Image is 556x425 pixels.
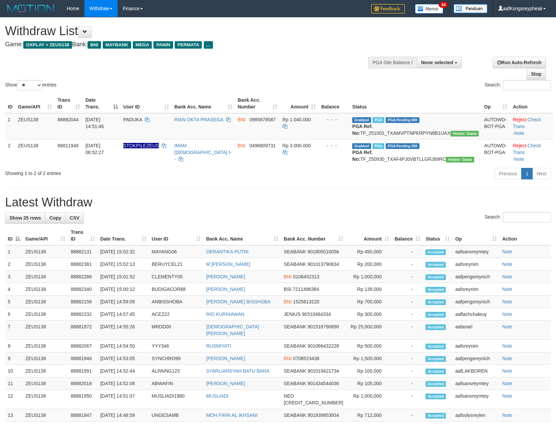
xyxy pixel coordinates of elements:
th: Game/API: activate to sort column ascending [15,94,55,113]
span: SEABANK [284,261,306,267]
td: ACEZ22 [149,308,203,321]
div: PGA Site Balance / [368,57,417,68]
a: Note [502,381,512,386]
span: SEABANK [284,249,306,254]
td: aafsolysreylen [453,409,500,422]
span: Copy 90310464334 to clipboard [302,311,331,317]
td: ZEUS138 [23,283,68,296]
td: [DATE] 15:02:32 [98,245,149,258]
td: aafpengsreynich [453,352,500,365]
th: Op: activate to sort column ascending [453,226,500,245]
td: Rp 139,000 [346,283,392,296]
td: UNGESAMB [149,409,203,422]
span: 88882044 [57,117,78,122]
td: 1 [5,113,15,140]
span: Accepted [426,287,446,293]
td: ANBISSHOBA [149,296,203,308]
th: Action [510,94,553,113]
td: - [392,321,423,340]
th: Status: activate to sort column ascending [423,226,453,245]
a: Note [502,368,512,374]
td: 6 [5,308,23,321]
span: Show 25 rows [9,215,41,221]
span: Rp 3.000.000 [283,143,311,148]
td: 88882156 [68,296,98,308]
td: ZEUS138 [23,321,68,340]
td: Rp 200,000 [346,258,392,271]
td: Rp 450,000 [346,245,392,258]
th: Balance: activate to sort column ascending [392,226,423,245]
span: Copy 901019421734 to clipboard [308,368,339,374]
a: Run Auto-Refresh [493,57,546,68]
td: 88882067 [68,340,98,352]
td: 10 [5,365,23,377]
span: Vendor URL: https://trx31.1velocity.biz [446,157,474,162]
td: · · [510,139,553,165]
td: TF_250930_TXAF4PJ0VBTLLGRJ89RC [349,139,481,165]
span: Grabbed [352,143,371,149]
span: Grabbed [352,117,371,123]
a: MUSLIADI [206,393,228,399]
td: - [392,308,423,321]
button: None selected [417,57,462,68]
td: 88882232 [68,308,98,321]
span: PANIN [153,41,173,49]
td: Rp 712,000 [346,409,392,422]
td: AUTOWD-BOT-PGA [481,139,510,165]
span: PGA Pending [386,143,419,149]
th: Balance [318,94,349,113]
th: User ID: activate to sort column ascending [121,94,172,113]
td: BERUYCEL21 [149,258,203,271]
a: 1 [521,168,533,179]
td: BUDIGACOR88 [149,283,203,296]
h4: Game: Bank: [5,41,364,48]
span: Nama rekening ada tanda titik/strip, harap diedit [123,143,159,148]
input: Search: [503,212,551,222]
span: Accepted [426,381,446,387]
td: 88881946 [68,352,98,365]
span: BNI [88,41,101,49]
span: JENIUS [284,311,301,317]
label: Search: [485,80,551,90]
th: ID: activate to sort column descending [5,226,23,245]
td: aafsreynim [453,283,500,296]
td: Rp 700,000 [346,296,392,308]
span: Copy 1525813220 to clipboard [293,299,319,304]
a: Note [514,156,524,162]
span: Accepted [426,299,446,305]
a: RIO KURNIAWAN [206,311,244,317]
span: Vendor URL: https://trx31.1velocity.biz [451,131,479,136]
td: [DATE] 15:00:12 [98,283,149,296]
td: Rp 1,000,000 [346,271,392,283]
td: MRDD00 [149,321,203,340]
a: Note [514,130,524,136]
span: BNI [238,143,245,148]
td: ZEUS138 [23,245,68,258]
a: Note [502,412,512,418]
a: Copy [45,212,66,224]
td: [DATE] 15:02:13 [98,258,149,271]
span: NEO [284,393,294,399]
td: [DATE] 14:57:45 [98,308,149,321]
span: Copy 5859457168856576 to clipboard [284,400,343,405]
div: - - - [321,142,347,149]
span: Accepted [426,262,446,268]
td: 88882018 [68,377,98,390]
span: BSI [284,286,292,292]
td: 4 [5,283,23,296]
a: Reject [513,117,526,122]
h1: Latest Withdraw [5,196,551,209]
a: [PERSON_NAME] BISSHOBA [206,299,271,304]
a: Check Trans [513,117,541,129]
th: Bank Acc. Number: activate to sort column ascending [281,226,346,245]
div: - - - [321,116,347,123]
td: ZEUS138 [23,352,68,365]
a: CSV [65,212,84,224]
td: aafanarl [453,321,500,340]
a: Note [502,274,512,279]
td: aafsreynim [453,258,500,271]
td: [DATE] 14:55:26 [98,321,149,340]
span: MAYBANK [103,41,131,49]
td: ZEUS138 [23,308,68,321]
th: Trans ID: activate to sort column ascending [55,94,82,113]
